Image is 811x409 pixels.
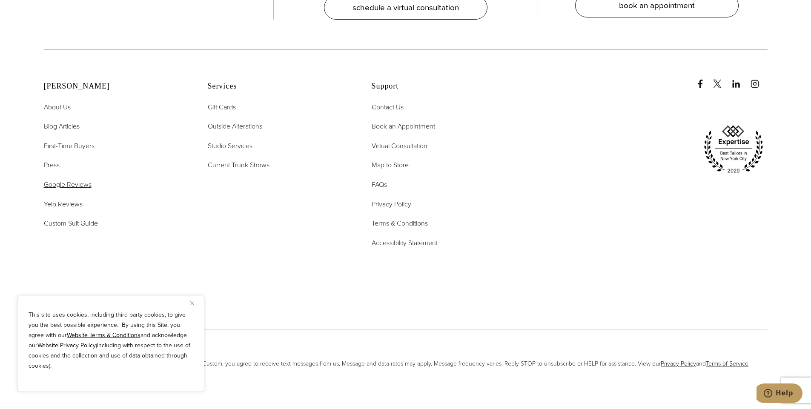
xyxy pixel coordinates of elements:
[44,199,83,209] span: Yelp Reviews
[372,238,438,248] span: Accessibility Statement
[372,102,514,249] nav: Support Footer Nav
[190,301,194,305] img: Close
[372,180,387,189] span: FAQs
[208,102,236,113] a: Gift Cards
[208,121,262,131] span: Outside Alterations
[208,140,252,152] a: Studio Services
[44,218,98,228] span: Custom Suit Guide
[372,102,404,113] a: Contact Us
[751,71,768,88] a: instagram
[372,141,427,151] span: Virtual Consultation
[699,122,768,177] img: expertise, best tailors in new york city 2020
[44,102,71,112] span: About Us
[44,102,186,229] nav: Alan David Footer Nav
[44,82,186,91] h2: [PERSON_NAME]
[372,199,411,209] span: Privacy Policy
[29,310,193,371] p: This site uses cookies, including third party cookies, to give you the best possible experience. ...
[661,359,696,368] a: Privacy Policy
[44,141,95,151] span: First-Time Buyers
[372,140,427,152] a: Virtual Consultation
[44,179,92,190] a: Google Reviews
[372,82,514,91] h2: Support
[372,179,387,190] a: FAQs
[352,1,459,14] span: schedule a virtual consultation
[208,141,252,151] span: Studio Services
[44,160,60,170] span: Press
[732,71,749,88] a: linkedin
[208,102,236,112] span: Gift Cards
[44,359,768,369] span: By providing your phone number to [PERSON_NAME] Custom, you agree to receive text messages from u...
[44,140,95,152] a: First-Time Buyers
[706,359,748,368] a: Terms of Service
[44,180,92,189] span: Google Reviews
[44,102,71,113] a: About Us
[372,121,435,131] span: Book an Appointment
[372,199,411,210] a: Privacy Policy
[44,199,83,210] a: Yelp Reviews
[208,82,350,91] h2: Services
[696,71,711,88] a: Facebook
[713,71,730,88] a: x/twitter
[208,121,262,132] a: Outside Alterations
[44,160,60,171] a: Press
[372,160,409,171] a: Map to Store
[208,160,269,171] a: Current Trunk Shows
[372,218,428,229] a: Terms & Conditions
[37,341,96,350] a: Website Privacy Policy
[208,160,269,170] span: Current Trunk Shows
[372,218,428,228] span: Terms & Conditions
[372,121,435,132] a: Book an Appointment
[372,237,438,249] a: Accessibility Statement
[190,298,201,308] button: Close
[44,218,98,229] a: Custom Suit Guide
[44,121,80,132] a: Blog Articles
[757,383,802,405] iframe: Opens a widget where you can chat to one of our agents
[67,331,140,340] a: Website Terms & Conditions
[372,102,404,112] span: Contact Us
[44,121,80,131] span: Blog Articles
[208,102,350,171] nav: Services Footer Nav
[372,160,409,170] span: Map to Store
